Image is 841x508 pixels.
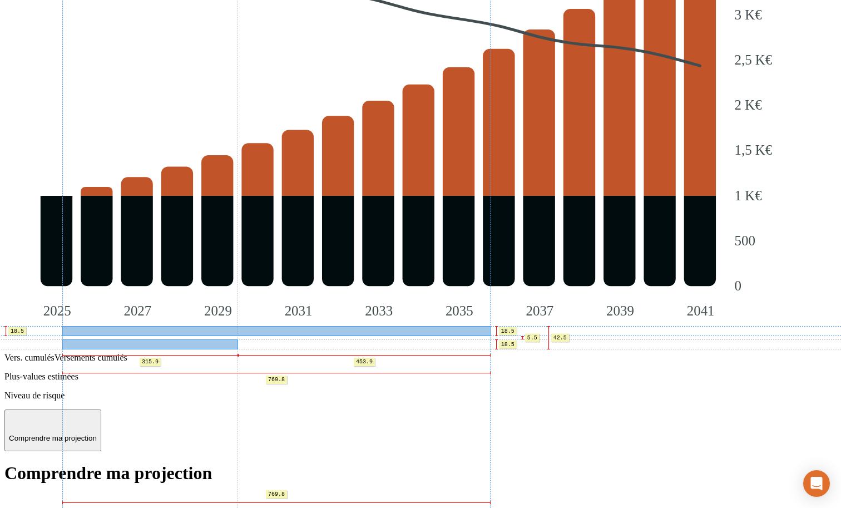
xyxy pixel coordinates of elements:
tspan: 3 K€ [734,8,762,23]
tspan: 2,5 K€ [734,53,772,68]
tspan: 2031 [285,303,313,318]
span: Vers. cumulés [4,353,55,362]
span: Versements cumulés [55,353,127,362]
button: Comprendre ma projection [4,410,101,451]
p: Niveau de risque [4,391,837,401]
tspan: 2039 [606,303,634,318]
p: Plus-values estimées [4,372,837,382]
tspan: 2 K€ [734,98,762,113]
tspan: 1,5 K€ [734,143,772,158]
tspan: 1 K€ [734,188,762,203]
tspan: 2029 [204,303,232,318]
tspan: 0 [734,278,741,293]
h1: Comprendre ma projection [4,463,837,484]
tspan: 2027 [123,303,151,318]
tspan: 2033 [365,303,393,318]
tspan: 500 [734,233,755,248]
tspan: 2037 [526,303,554,318]
tspan: 2035 [446,303,473,318]
tspan: 2041 [687,303,715,318]
div: Open Intercom Messenger [803,470,830,497]
tspan: 2025 [43,303,71,318]
p: Comprendre ma projection [9,434,97,442]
